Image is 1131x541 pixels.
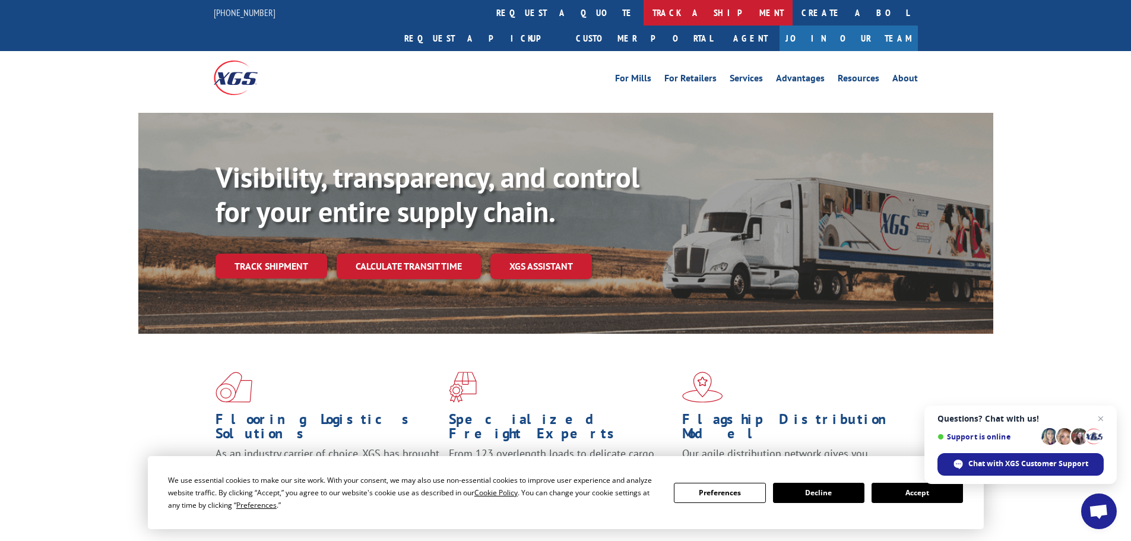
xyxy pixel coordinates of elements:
span: Chat with XGS Customer Support [968,458,1088,469]
h1: Specialized Freight Experts [449,412,673,447]
button: Decline [773,483,864,503]
h1: Flooring Logistics Solutions [216,412,440,447]
div: Open chat [1081,493,1117,529]
p: From 123 overlength loads to delicate cargo, our experienced staff knows the best way to move you... [449,447,673,499]
span: Close chat [1094,412,1108,426]
a: Advantages [776,74,825,87]
span: Our agile distribution network gives you nationwide inventory management on demand. [682,447,901,474]
a: Join Our Team [780,26,918,51]
div: Cookie Consent Prompt [148,456,984,529]
button: Accept [872,483,963,503]
b: Visibility, transparency, and control for your entire supply chain. [216,159,639,230]
img: xgs-icon-total-supply-chain-intelligence-red [216,372,252,403]
img: xgs-icon-flagship-distribution-model-red [682,372,723,403]
span: Questions? Chat with us! [937,414,1104,423]
img: xgs-icon-focused-on-flooring-red [449,372,477,403]
a: Calculate transit time [337,254,481,279]
a: Resources [838,74,879,87]
button: Preferences [674,483,765,503]
a: For Retailers [664,74,717,87]
div: We use essential cookies to make our site work. With your consent, we may also use non-essential ... [168,474,660,511]
div: Chat with XGS Customer Support [937,453,1104,476]
a: Request a pickup [395,26,567,51]
a: Agent [721,26,780,51]
a: About [892,74,918,87]
h1: Flagship Distribution Model [682,412,907,447]
a: For Mills [615,74,651,87]
span: Support is online [937,432,1037,441]
span: Preferences [236,500,277,510]
a: [PHONE_NUMBER] [214,7,275,18]
a: Track shipment [216,254,327,279]
a: Services [730,74,763,87]
a: XGS ASSISTANT [490,254,592,279]
span: As an industry carrier of choice, XGS has brought innovation and dedication to flooring logistics... [216,447,439,489]
span: Cookie Policy [474,488,518,498]
a: Customer Portal [567,26,721,51]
